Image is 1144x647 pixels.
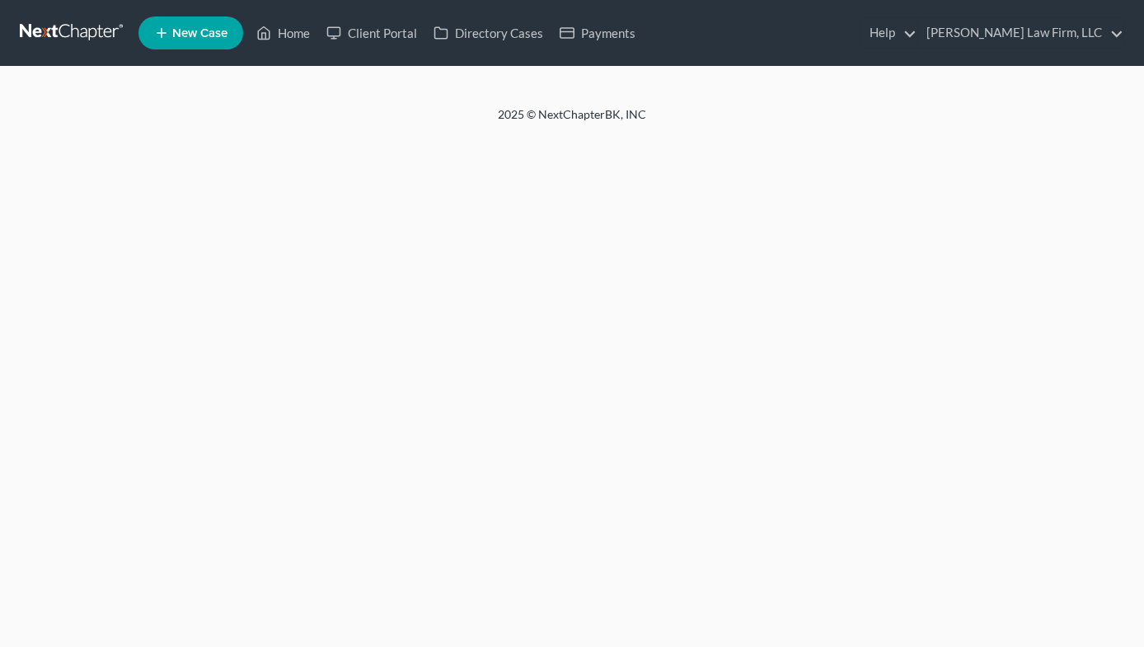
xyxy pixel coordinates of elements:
a: Help [861,18,917,48]
a: Payments [551,18,644,48]
div: 2025 © NextChapterBK, INC [102,106,1042,136]
new-legal-case-button: New Case [138,16,243,49]
a: Directory Cases [425,18,551,48]
a: Home [248,18,318,48]
a: Client Portal [318,18,425,48]
a: [PERSON_NAME] Law Firm, LLC [918,18,1123,48]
